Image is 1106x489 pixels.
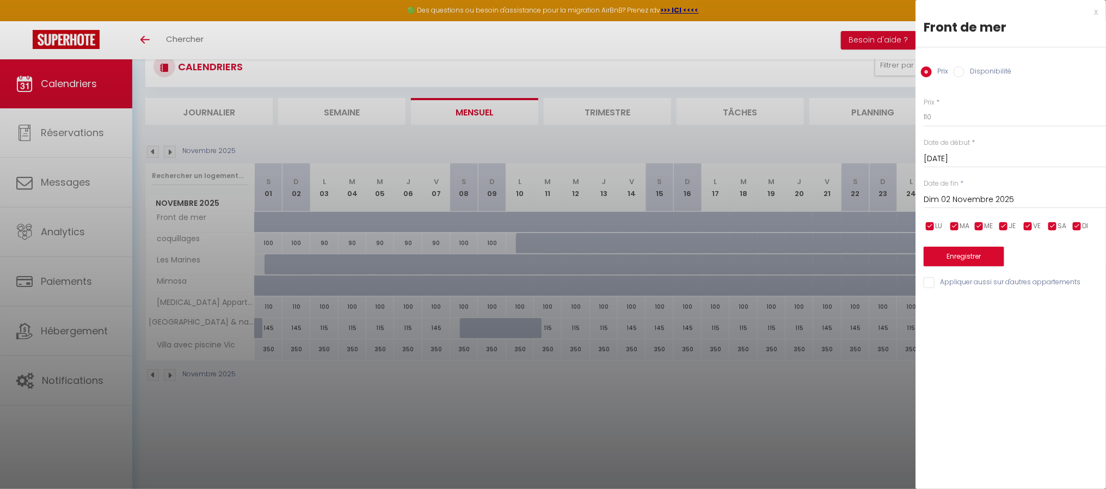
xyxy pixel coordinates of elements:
[932,66,948,78] label: Prix
[924,19,1098,36] div: Front de mer
[915,5,1098,19] div: x
[1058,221,1067,231] span: SA
[924,138,970,148] label: Date de début
[1083,221,1089,231] span: DI
[1009,221,1016,231] span: JE
[924,247,1004,266] button: Enregistrer
[924,97,935,108] label: Prix
[985,221,993,231] span: ME
[964,66,1011,78] label: Disponibilité
[924,179,958,189] label: Date de fin
[936,221,943,231] span: LU
[960,221,970,231] span: MA
[1034,221,1041,231] span: VE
